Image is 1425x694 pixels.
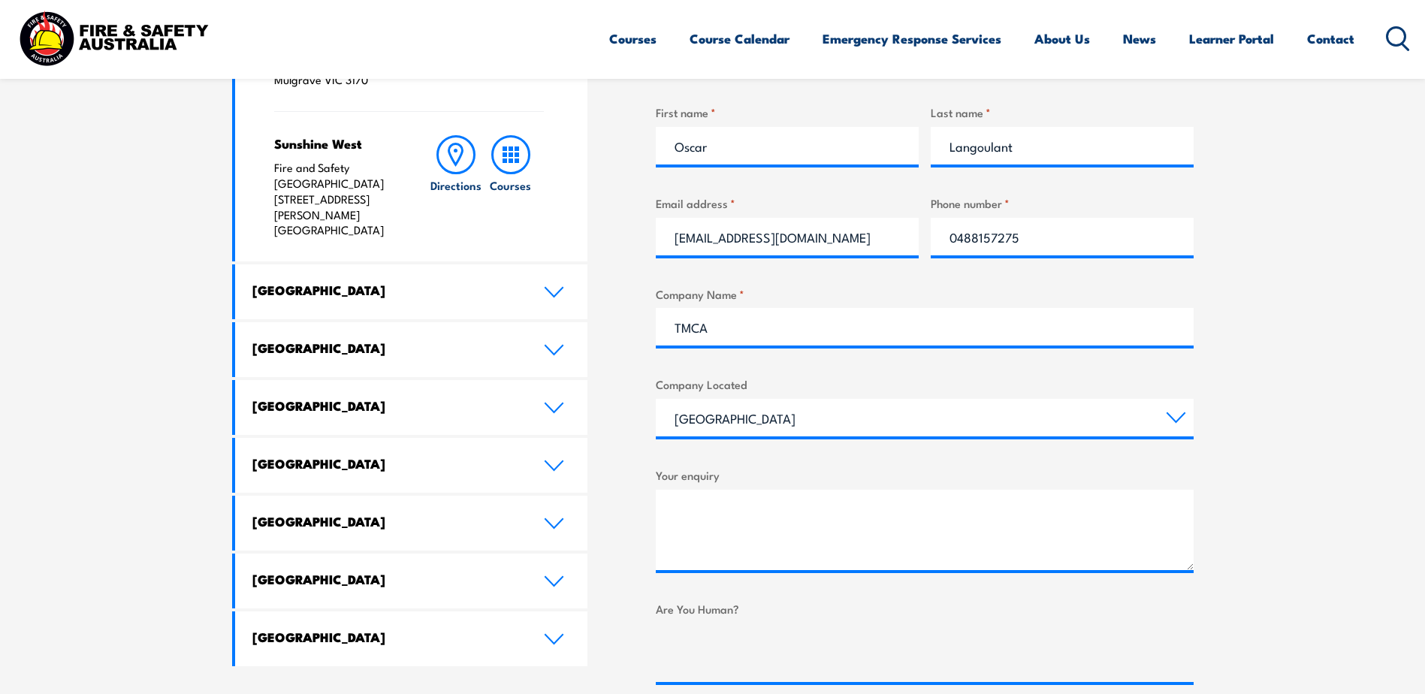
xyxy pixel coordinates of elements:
a: Emergency Response Services [823,19,1001,59]
a: [GEOGRAPHIC_DATA] [235,322,588,377]
h4: [GEOGRAPHIC_DATA] [252,629,521,645]
a: About Us [1034,19,1090,59]
a: News [1123,19,1156,59]
a: [GEOGRAPHIC_DATA] [235,380,588,435]
h4: Sunshine West [274,135,400,152]
label: Are You Human? [656,600,1194,617]
a: Directions [429,135,483,238]
a: [GEOGRAPHIC_DATA] [235,496,588,551]
a: Course Calendar [690,19,789,59]
h4: [GEOGRAPHIC_DATA] [252,571,521,587]
label: Your enquiry [656,466,1194,484]
label: Company Name [656,285,1194,303]
label: Phone number [931,195,1194,212]
a: [GEOGRAPHIC_DATA] [235,438,588,493]
label: Email address [656,195,919,212]
label: Company Located [656,376,1194,393]
h4: [GEOGRAPHIC_DATA] [252,513,521,530]
iframe: reCAPTCHA [656,623,884,682]
h4: [GEOGRAPHIC_DATA] [252,282,521,298]
h6: Courses [490,177,531,193]
h4: [GEOGRAPHIC_DATA] [252,455,521,472]
a: Courses [484,135,538,238]
label: First name [656,104,919,121]
h4: [GEOGRAPHIC_DATA] [252,397,521,414]
a: Courses [609,19,657,59]
a: [GEOGRAPHIC_DATA] [235,264,588,319]
label: Last name [931,104,1194,121]
a: [GEOGRAPHIC_DATA] [235,611,588,666]
h4: [GEOGRAPHIC_DATA] [252,339,521,356]
a: [GEOGRAPHIC_DATA] [235,554,588,608]
a: Contact [1307,19,1354,59]
h6: Directions [430,177,482,193]
p: Fire and Safety [GEOGRAPHIC_DATA] [STREET_ADDRESS][PERSON_NAME] [GEOGRAPHIC_DATA] [274,160,400,238]
a: Learner Portal [1189,19,1274,59]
